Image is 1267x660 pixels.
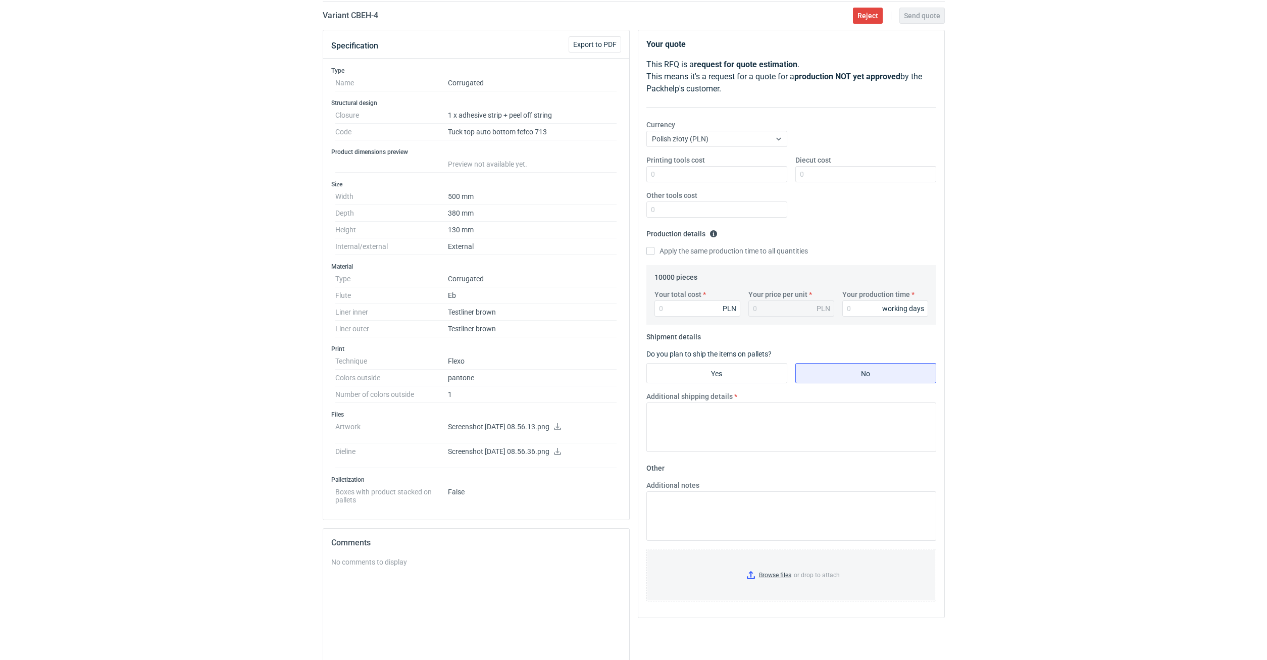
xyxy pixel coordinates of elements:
span: Preview not available yet. [448,160,527,168]
dt: Liner inner [335,304,448,321]
dd: Testliner brown [448,321,617,337]
label: Your total cost [654,289,701,299]
label: Printing tools cost [646,155,705,165]
h3: Size [331,180,621,188]
legend: 10000 pieces [654,269,697,281]
legend: Shipment details [646,329,701,341]
dd: External [448,238,617,255]
dd: 130 mm [448,222,617,238]
h3: Product dimensions preview [331,148,621,156]
button: Send quote [899,8,945,24]
p: Screenshot [DATE] 08.56.36.png [448,447,617,456]
h3: Structural design [331,99,621,107]
h3: Print [331,345,621,353]
label: Do you plan to ship the items on pallets? [646,350,772,358]
div: working days [882,303,924,314]
label: No [795,363,936,383]
label: Apply the same production time to all quantities [646,246,808,256]
dt: Code [335,124,448,140]
dd: Eb [448,287,617,304]
label: Yes [646,363,787,383]
dt: Internal/external [335,238,448,255]
h2: Comments [331,537,621,549]
span: Polish złoty (PLN) [652,135,708,143]
dt: Type [335,271,448,287]
dd: Flexo [448,353,617,370]
dd: False [448,484,617,504]
button: Export to PDF [569,36,621,53]
dt: Colors outside [335,370,448,386]
dt: Height [335,222,448,238]
dd: Corrugated [448,271,617,287]
h3: Files [331,411,621,419]
label: or drop to attach [647,549,936,601]
span: Export to PDF [573,41,617,48]
strong: production NOT yet approved [794,72,900,81]
dt: Number of colors outside [335,386,448,403]
label: Additional notes [646,480,699,490]
input: 0 [795,166,936,182]
dt: Technique [335,353,448,370]
button: Reject [853,8,883,24]
dt: Boxes with product stacked on pallets [335,484,448,504]
p: Screenshot [DATE] 08.56.13.png [448,423,617,432]
input: 0 [654,300,740,317]
dt: Name [335,75,448,91]
dt: Flute [335,287,448,304]
label: Diecut cost [795,155,831,165]
dd: Tuck top auto bottom fefco 713 [448,124,617,140]
input: 0 [646,166,787,182]
dt: Dieline [335,443,448,468]
legend: Other [646,460,665,472]
label: Your production time [842,289,910,299]
strong: request for quote estimation [694,60,797,69]
dd: 1 x adhesive strip + peel off string [448,107,617,124]
h3: Type [331,67,621,75]
button: Specification [331,34,378,58]
h3: Material [331,263,621,271]
span: Send quote [904,12,940,19]
h3: Palletization [331,476,621,484]
dd: 1 [448,386,617,403]
h2: Variant CBEH - 4 [323,10,378,22]
div: PLN [817,303,830,314]
div: PLN [723,303,736,314]
dd: Testliner brown [448,304,617,321]
p: This RFQ is a . This means it's a request for a quote for a by the Packhelp's customer. [646,59,936,95]
dd: pantone [448,370,617,386]
strong: Your quote [646,39,686,49]
label: Your price per unit [748,289,807,299]
dd: 500 mm [448,188,617,205]
dt: Width [335,188,448,205]
dd: 380 mm [448,205,617,222]
dd: Corrugated [448,75,617,91]
label: Other tools cost [646,190,697,200]
dt: Liner outer [335,321,448,337]
input: 0 [646,201,787,218]
label: Additional shipping details [646,391,733,401]
dt: Artwork [335,419,448,443]
div: No comments to display [331,557,621,567]
legend: Production details [646,226,718,238]
span: Reject [857,12,878,19]
dt: Depth [335,205,448,222]
input: 0 [842,300,928,317]
label: Currency [646,120,675,130]
dt: Closure [335,107,448,124]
